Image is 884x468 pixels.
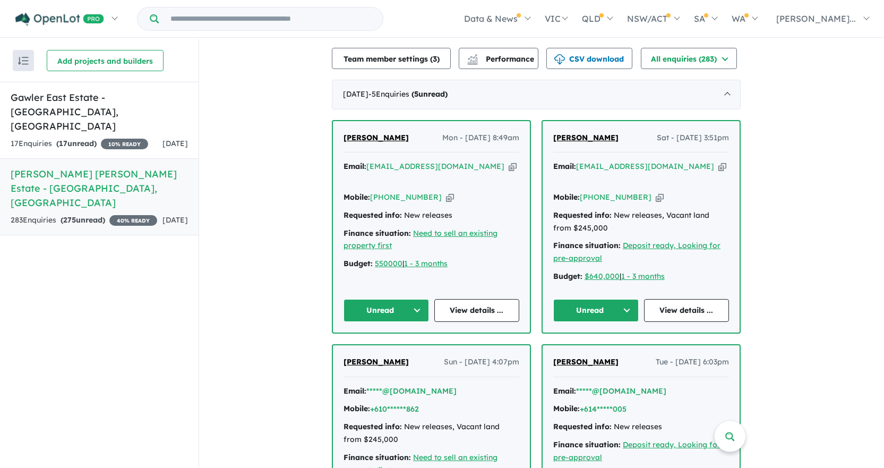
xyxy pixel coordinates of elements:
[553,440,720,462] a: Deposit ready, Looking for pre-approval
[554,54,565,65] img: download icon
[18,57,29,65] img: sort.svg
[433,54,437,64] span: 3
[344,259,373,268] strong: Budget:
[344,209,519,222] div: New releases
[718,161,726,172] button: Copy
[63,215,76,225] span: 275
[344,192,370,202] strong: Mobile:
[411,89,448,99] strong: ( unread)
[344,453,411,462] strong: Finance situation:
[344,132,409,144] a: [PERSON_NAME]
[344,421,519,446] div: New releases, Vacant land from $245,000
[585,271,620,281] a: $640,000
[162,215,188,225] span: [DATE]
[59,139,67,148] span: 17
[11,214,157,227] div: 283 Enquir ies
[467,57,478,64] img: bar-chart.svg
[553,299,639,322] button: Unread
[56,139,97,148] strong: ( unread)
[656,192,664,203] button: Copy
[344,356,409,369] a: [PERSON_NAME]
[161,7,381,30] input: Try estate name, suburb, builder or developer
[375,259,402,268] a: 550000
[553,440,621,449] strong: Finance situation:
[553,270,729,283] div: |
[61,215,105,225] strong: ( unread)
[47,50,164,71] button: Add projects and builders
[344,386,366,396] strong: Email:
[366,161,504,171] a: [EMAIL_ADDRESS][DOMAIN_NAME]
[776,13,856,24] span: [PERSON_NAME]...
[468,54,477,60] img: line-chart.svg
[621,271,665,281] a: 1 - 3 months
[553,357,619,367] span: [PERSON_NAME]
[344,258,519,270] div: |
[332,48,451,69] button: Team member settings (3)
[546,48,632,69] button: CSV download
[657,132,729,144] span: Sat - [DATE] 3:51pm
[332,80,741,109] div: [DATE]
[553,386,576,396] strong: Email:
[553,210,612,220] strong: Requested info:
[644,299,729,322] a: View details ...
[469,54,534,64] span: Performance
[344,357,409,367] span: [PERSON_NAME]
[344,228,411,238] strong: Finance situation:
[444,356,519,369] span: Sun - [DATE] 4:07pm
[101,139,148,149] span: 10 % READY
[11,167,188,210] h5: [PERSON_NAME] [PERSON_NAME] Estate - [GEOGRAPHIC_DATA] , [GEOGRAPHIC_DATA]
[553,356,619,369] a: [PERSON_NAME]
[553,422,612,431] strong: Requested info:
[553,161,576,171] strong: Email:
[553,192,580,202] strong: Mobile:
[553,133,619,142] span: [PERSON_NAME]
[641,48,737,69] button: All enquiries (283)
[11,90,188,133] h5: Gawler East Estate - [GEOGRAPHIC_DATA] , [GEOGRAPHIC_DATA]
[553,209,729,235] div: New releases, Vacant land from $245,000
[344,210,402,220] strong: Requested info:
[459,48,538,69] button: Performance
[344,299,429,322] button: Unread
[162,139,188,148] span: [DATE]
[446,192,454,203] button: Copy
[344,404,370,413] strong: Mobile:
[344,133,409,142] span: [PERSON_NAME]
[370,192,442,202] a: [PHONE_NUMBER]
[414,89,418,99] span: 5
[656,356,729,369] span: Tue - [DATE] 6:03pm
[344,422,402,431] strong: Requested info:
[509,161,517,172] button: Copy
[434,299,520,322] a: View details ...
[553,241,720,263] a: Deposit ready, Looking for pre-approval
[553,421,729,433] div: New releases
[553,132,619,144] a: [PERSON_NAME]
[553,404,580,413] strong: Mobile:
[368,89,448,99] span: - 5 Enquir ies
[553,271,582,281] strong: Budget:
[576,161,714,171] a: [EMAIL_ADDRESS][DOMAIN_NAME]
[11,138,148,150] div: 17 Enquir ies
[15,13,104,26] img: Openlot PRO Logo White
[109,215,157,226] span: 40 % READY
[580,192,651,202] a: [PHONE_NUMBER]
[553,241,621,250] strong: Finance situation:
[344,161,366,171] strong: Email:
[344,228,497,251] a: Need to sell an existing property first
[404,259,448,268] a: 1 - 3 months
[442,132,519,144] span: Mon - [DATE] 8:49am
